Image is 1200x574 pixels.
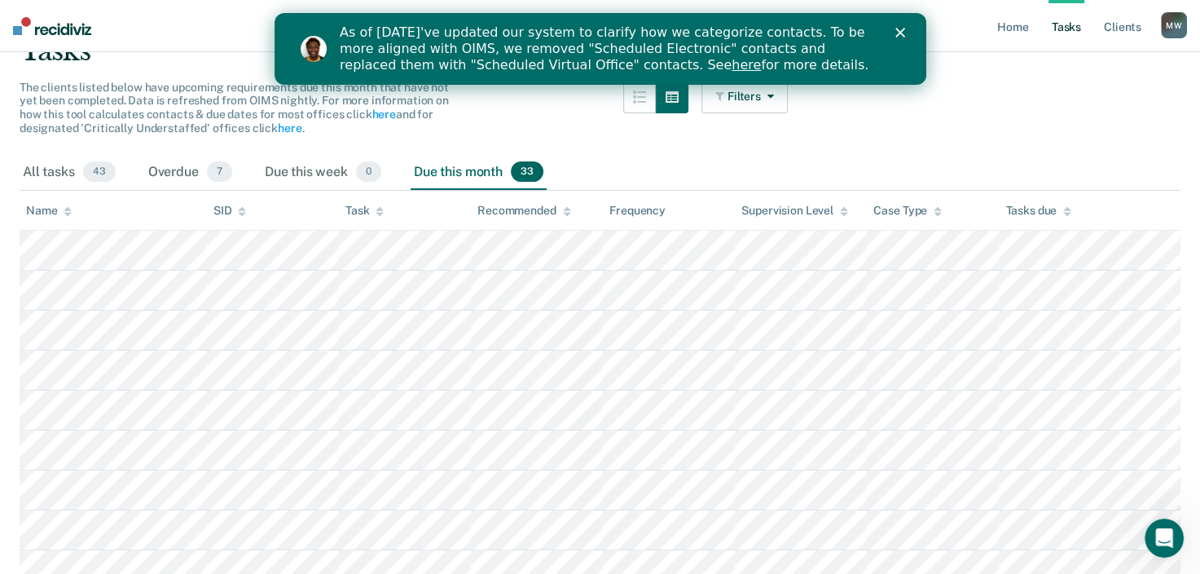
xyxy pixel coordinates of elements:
[1161,12,1187,38] button: MW
[345,204,384,218] div: Task
[207,161,232,183] span: 7
[609,204,666,218] div: Frequency
[13,17,91,35] img: Recidiviz
[701,81,788,113] button: Filters
[356,161,381,183] span: 0
[621,15,637,24] div: Close
[411,155,547,191] div: Due this month33
[278,121,301,135] a: here
[1145,519,1184,558] iframe: Intercom live chat
[511,161,543,183] span: 33
[26,204,72,218] div: Name
[873,204,942,218] div: Case Type
[213,204,247,218] div: SID
[20,34,1180,68] div: Tasks
[145,155,235,191] div: Overdue7
[371,108,395,121] a: here
[83,161,116,183] span: 43
[275,13,926,85] iframe: Intercom live chat banner
[741,204,848,218] div: Supervision Level
[1161,12,1187,38] div: M W
[20,155,119,191] div: All tasks43
[1005,204,1071,218] div: Tasks due
[457,44,486,60] a: here
[262,155,385,191] div: Due this week0
[477,204,570,218] div: Recommended
[20,81,449,135] span: The clients listed below have upcoming requirements due this month that have not yet been complet...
